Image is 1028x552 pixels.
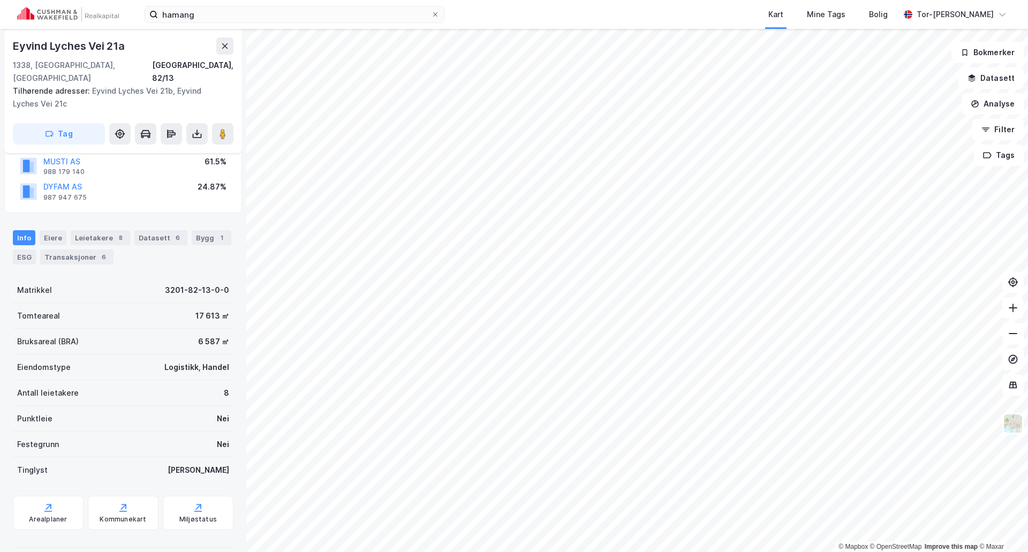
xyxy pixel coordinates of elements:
button: Datasett [958,67,1024,89]
div: Kommunekart [100,515,146,524]
div: Transaksjoner [40,249,114,264]
img: cushman-wakefield-realkapital-logo.202ea83816669bd177139c58696a8fa1.svg [17,7,119,22]
button: Filter [972,119,1024,140]
div: Leietakere [71,230,130,245]
a: Improve this map [925,543,978,550]
a: Mapbox [838,543,868,550]
span: Tilhørende adresser: [13,86,92,95]
div: [GEOGRAPHIC_DATA], 82/13 [152,59,233,85]
div: 1338, [GEOGRAPHIC_DATA], [GEOGRAPHIC_DATA] [13,59,152,85]
div: Info [13,230,35,245]
div: 24.87% [198,180,226,193]
div: 1 [216,232,227,243]
div: Miljøstatus [179,515,217,524]
div: [PERSON_NAME] [168,464,229,477]
div: Eyvind Lyches Vei 21a [13,37,127,55]
div: Logistikk, Handel [164,361,229,374]
div: Mine Tags [807,8,845,21]
div: Tor-[PERSON_NAME] [917,8,994,21]
div: Bygg [192,230,231,245]
div: Kart [768,8,783,21]
div: Matrikkel [17,284,52,297]
a: OpenStreetMap [870,543,922,550]
div: Bruksareal (BRA) [17,335,79,348]
div: Eiendomstype [17,361,71,374]
div: Bolig [869,8,888,21]
iframe: Chat Widget [974,501,1028,552]
div: Eyvind Lyches Vei 21b, Eyvind Lyches Vei 21c [13,85,225,110]
div: 8 [224,387,229,399]
div: 6 587 ㎡ [198,335,229,348]
button: Bokmerker [951,42,1024,63]
div: 61.5% [205,155,226,168]
div: Festegrunn [17,438,59,451]
div: 3201-82-13-0-0 [165,284,229,297]
div: Datasett [134,230,187,245]
img: Z [1003,413,1023,434]
div: Antall leietakere [17,387,79,399]
div: 6 [172,232,183,243]
div: Kontrollprogram for chat [974,501,1028,552]
div: Eiere [40,230,66,245]
div: Tomteareal [17,309,60,322]
div: 988 179 140 [43,168,85,176]
div: 17 613 ㎡ [195,309,229,322]
div: Nei [217,438,229,451]
div: 987 947 675 [43,193,87,202]
div: Arealplaner [29,515,67,524]
div: ESG [13,249,36,264]
div: Tinglyst [17,464,48,477]
button: Tag [13,123,105,145]
div: Punktleie [17,412,52,425]
div: 6 [99,252,109,262]
button: Analyse [962,93,1024,115]
button: Tags [974,145,1024,166]
input: Søk på adresse, matrikkel, gårdeiere, leietakere eller personer [158,6,431,22]
div: 8 [115,232,126,243]
div: Nei [217,412,229,425]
